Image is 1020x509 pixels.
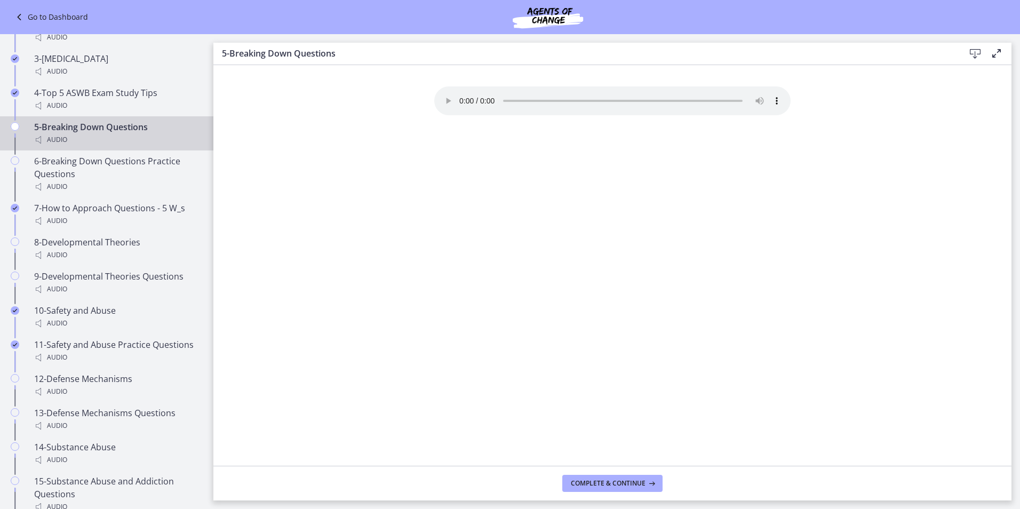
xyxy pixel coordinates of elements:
[34,372,201,398] div: 12-Defense Mechanisms
[34,202,201,227] div: 7-How to Approach Questions - 5 W_s
[34,214,201,227] div: Audio
[562,475,663,492] button: Complete & continue
[11,89,19,97] i: Completed
[34,283,201,296] div: Audio
[34,99,201,112] div: Audio
[34,31,201,44] div: Audio
[34,385,201,398] div: Audio
[34,249,201,261] div: Audio
[34,180,201,193] div: Audio
[11,54,19,63] i: Completed
[34,270,201,296] div: 9-Developmental Theories Questions
[34,454,201,466] div: Audio
[571,479,646,488] span: Complete & continue
[34,419,201,432] div: Audio
[34,317,201,330] div: Audio
[34,407,201,432] div: 13-Defense Mechanisms Questions
[11,306,19,315] i: Completed
[222,47,947,60] h3: 5-Breaking Down Questions
[34,236,201,261] div: 8-Developmental Theories
[34,338,201,364] div: 11-Safety and Abuse Practice Questions
[34,86,201,112] div: 4-Top 5 ASWB Exam Study Tips
[11,340,19,349] i: Completed
[11,204,19,212] i: Completed
[34,121,201,146] div: 5-Breaking Down Questions
[34,304,201,330] div: 10-Safety and Abuse
[484,4,612,30] img: Agents of Change
[34,351,201,364] div: Audio
[34,65,201,78] div: Audio
[34,133,201,146] div: Audio
[34,52,201,78] div: 3-[MEDICAL_DATA]
[34,155,201,193] div: 6-Breaking Down Questions Practice Questions
[34,441,201,466] div: 14-Substance Abuse
[13,11,88,23] a: Go to Dashboard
